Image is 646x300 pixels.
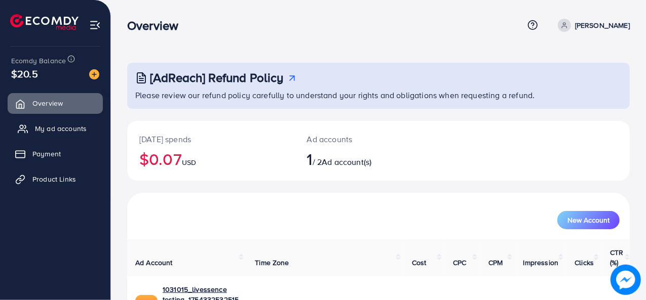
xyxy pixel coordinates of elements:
h3: Overview [127,18,186,33]
p: [DATE] spends [139,133,283,145]
span: Ecomdy Balance [11,56,66,66]
span: Clicks [575,258,594,268]
span: Time Zone [255,258,289,268]
a: Payment [8,144,103,164]
span: CPM [488,258,503,268]
span: Ad account(s) [322,156,371,167]
span: Impression [523,258,559,268]
span: New Account [567,217,610,224]
img: image [611,265,641,295]
img: logo [10,14,79,30]
a: Product Links [8,169,103,189]
img: image [89,69,99,79]
p: Please review our refund policy carefully to understand your rights and obligations when requesti... [135,89,624,101]
span: Ad Account [135,258,173,268]
span: USD [182,157,196,167]
p: Ad accounts [307,133,408,145]
a: [PERSON_NAME] [554,19,630,32]
span: Overview [32,98,63,108]
a: My ad accounts [8,118,103,139]
span: 1 [307,147,313,170]
span: Cost [412,258,427,268]
img: menu [89,19,101,31]
span: CPC [453,258,466,268]
span: Payment [32,149,61,159]
span: Product Links [32,174,76,184]
p: [PERSON_NAME] [575,19,630,31]
a: Overview [8,93,103,113]
h2: $0.07 [139,149,283,168]
button: New Account [557,211,620,229]
h3: [AdReach] Refund Policy [150,70,284,85]
span: $20.5 [11,66,38,81]
span: CTR (%) [610,247,623,268]
h2: / 2 [307,149,408,168]
span: My ad accounts [35,123,87,134]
